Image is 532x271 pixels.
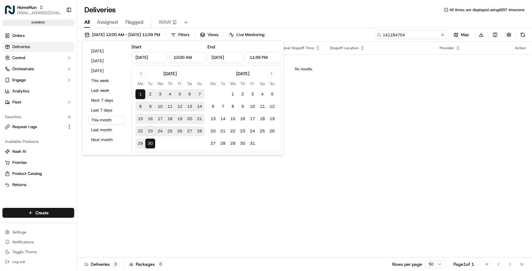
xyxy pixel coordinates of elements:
[208,52,243,63] input: Date
[228,80,238,87] th: Wednesday
[228,89,238,99] button: 1
[248,126,257,136] button: 24
[12,182,26,188] span: Returns
[195,102,204,111] button: 14
[218,102,228,111] button: 7
[195,126,204,136] button: 28
[170,52,205,63] input: Time
[165,102,175,111] button: 11
[12,149,26,154] span: Nash AI
[208,102,218,111] button: 6
[88,126,125,134] button: Last month
[218,114,228,124] button: 14
[2,20,74,26] div: sandbox
[155,89,165,99] button: 3
[374,30,448,39] input: Type to search
[267,126,277,136] button: 26
[131,52,167,63] input: Date
[2,112,74,122] div: Favorites
[17,10,61,15] button: [EMAIL_ADDRESS][DOMAIN_NAME]
[238,102,248,111] button: 9
[12,99,21,105] span: Fleet
[2,208,74,218] button: Create
[228,139,238,148] button: 29
[248,80,257,87] th: Friday
[257,80,267,87] th: Saturday
[451,30,472,39] button: Map
[12,171,42,176] span: Product Catalog
[238,126,248,136] button: 23
[257,102,267,111] button: 11
[218,80,228,87] th: Tuesday
[88,76,125,85] button: This week
[88,106,125,115] button: Last 7 days
[248,89,257,99] button: 3
[84,5,116,15] h1: Deliveries
[5,149,72,154] a: Nash AI
[185,126,195,136] button: 27
[135,80,145,87] th: Monday
[5,171,72,176] a: Product Catalog
[17,4,37,10] button: HomeRun
[145,126,155,136] button: 23
[208,80,218,87] th: Monday
[238,80,248,87] th: Thursday
[2,137,74,147] div: Available Products
[12,240,34,245] span: Notifications
[165,80,175,87] th: Thursday
[155,102,165,111] button: 10
[155,80,165,87] th: Wednesday
[79,67,528,71] div: No results.
[440,46,454,51] span: Provider
[175,114,185,124] button: 19
[2,122,74,132] button: Request Logs
[5,5,15,15] img: HomeRun
[2,169,74,179] button: Product Catalog
[12,44,30,50] span: Deliveries
[168,30,192,39] button: Filters
[518,30,527,39] button: Refresh
[228,126,238,136] button: 22
[2,238,74,246] button: Notifications
[145,139,155,148] button: 30
[12,66,34,72] span: Orchestrate
[248,114,257,124] button: 17
[35,210,49,216] span: Create
[97,18,118,26] span: Assigned
[197,30,221,39] button: Views
[5,124,64,130] a: Request Logs
[267,69,276,78] button: Go to next month
[2,147,74,156] button: Nash AI
[165,89,175,99] button: 4
[12,55,25,61] span: Control
[163,71,177,77] div: [DATE]
[2,158,74,168] button: Promise
[2,42,74,52] a: Deliveries
[159,18,171,26] span: WAW
[2,53,74,63] button: Control
[248,102,257,111] button: 10
[135,102,145,111] button: 8
[135,126,145,136] button: 22
[129,261,164,267] div: Packages
[248,139,257,148] button: 31
[178,32,189,38] span: Filters
[175,80,185,87] th: Friday
[175,126,185,136] button: 26
[218,139,228,148] button: 28
[208,44,215,50] label: End
[12,77,26,83] span: Engage
[88,47,125,55] button: [DATE]
[515,46,526,51] div: Action
[135,139,145,148] button: 29
[175,89,185,99] button: 5
[145,89,155,99] button: 2
[92,32,160,38] span: [DATE] 12:00 AM - [DATE] 11:59 PM
[131,44,141,50] label: Start
[185,114,195,124] button: 20
[145,80,155,87] th: Tuesday
[2,180,74,190] button: Returns
[5,160,72,165] a: Promise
